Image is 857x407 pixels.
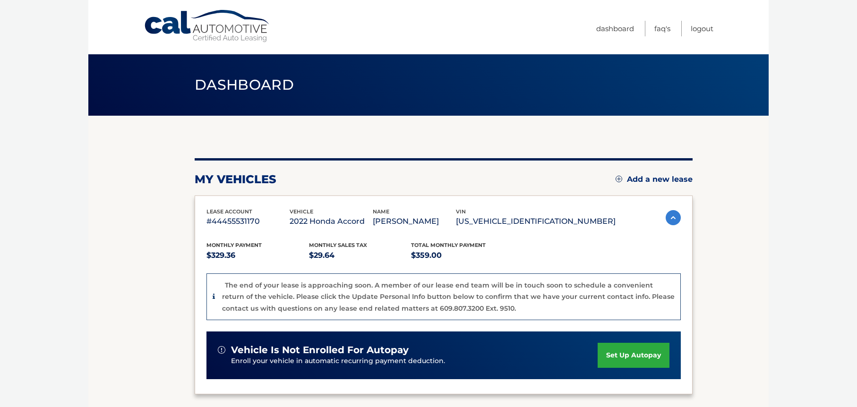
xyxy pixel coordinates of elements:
p: The end of your lease is approaching soon. A member of our lease end team will be in touch soon t... [222,281,675,313]
a: Cal Automotive [144,9,271,43]
a: FAQ's [654,21,670,36]
span: Monthly sales Tax [309,242,367,248]
p: $329.36 [206,249,309,262]
span: Monthly Payment [206,242,262,248]
a: Dashboard [596,21,634,36]
a: set up autopay [598,343,669,368]
p: 2022 Honda Accord [290,215,373,228]
img: accordion-active.svg [666,210,681,225]
p: #44455531170 [206,215,290,228]
span: vin [456,208,466,215]
img: alert-white.svg [218,346,225,354]
p: Enroll your vehicle in automatic recurring payment deduction. [231,356,598,366]
p: [PERSON_NAME] [373,215,456,228]
span: lease account [206,208,252,215]
p: $359.00 [411,249,514,262]
h2: my vehicles [195,172,276,187]
span: vehicle [290,208,313,215]
a: Add a new lease [616,175,693,184]
span: vehicle is not enrolled for autopay [231,344,409,356]
span: Total Monthly Payment [411,242,486,248]
a: Logout [691,21,713,36]
p: $29.64 [309,249,411,262]
span: name [373,208,389,215]
img: add.svg [616,176,622,182]
span: Dashboard [195,76,294,93]
p: [US_VEHICLE_IDENTIFICATION_NUMBER] [456,215,616,228]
